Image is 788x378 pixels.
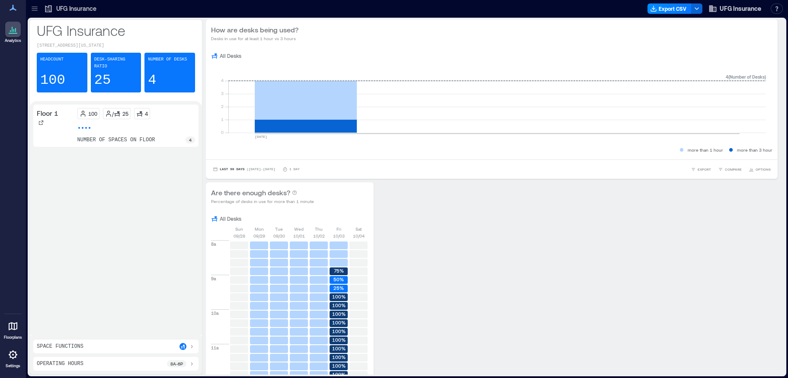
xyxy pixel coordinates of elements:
p: Fri [336,226,341,232]
p: 4 [189,137,192,143]
p: Sun [235,226,243,232]
p: Mon [255,226,264,232]
text: 25% [333,285,344,291]
tspan: 3 [221,91,224,96]
p: 10/02 [313,232,325,239]
p: UFG Insurance [56,4,96,13]
button: Export CSV [647,3,692,14]
text: 75% [334,268,344,273]
p: 09/29 [253,232,265,239]
text: 100% [332,302,346,308]
p: 10/03 [333,232,345,239]
p: 8a [211,241,216,248]
p: UFG Insurance [37,22,195,39]
span: EXPORT [698,167,711,172]
p: Operating Hours [37,360,83,367]
tspan: 0 [221,130,224,135]
text: 100% [332,346,346,351]
p: 8a - 6p [170,360,183,367]
p: 9a [211,275,216,282]
text: 100% [332,311,346,317]
p: Desk-sharing ratio [94,56,138,70]
p: 100 [88,110,97,117]
p: 1 Day [289,167,300,172]
p: Desks in use for at least 1 hour vs 3 hours [211,35,298,42]
text: 50% [333,276,344,282]
p: 10a [211,310,219,317]
p: All Desks [220,52,241,59]
text: 100% [332,320,346,325]
p: 11a [211,344,219,351]
p: more than 3 hour [737,146,772,153]
text: 100% [332,294,346,299]
p: 100 [40,72,65,89]
p: Space Functions [37,343,83,350]
span: UFG Insurance [720,4,761,13]
p: Thu [315,226,323,232]
p: Settings [6,363,20,368]
p: Wed [294,226,304,232]
p: 10/01 [293,232,305,239]
a: Settings [3,344,23,371]
span: OPTIONS [756,167,771,172]
p: more than 1 hour [688,146,723,153]
p: 09/30 [273,232,285,239]
text: [DATE] [255,135,267,139]
p: number of spaces on floor [77,137,155,143]
p: Tue [275,226,283,232]
text: 100% [332,354,346,360]
tspan: 2 [221,104,224,109]
p: [STREET_ADDRESS][US_STATE] [37,42,195,49]
p: 4 [145,110,148,117]
text: 100% [332,372,346,377]
p: 4 [148,72,156,89]
text: 100% [332,363,346,368]
p: Floor 1 [37,108,58,118]
button: EXPORT [689,165,713,174]
tspan: 1 [221,117,224,122]
p: Percentage of desks in use for more than 1 minute [211,198,314,205]
p: 25 [94,72,111,89]
p: 25 [122,110,128,117]
text: 100% [332,328,346,334]
button: COMPARE [716,165,743,174]
button: OPTIONS [747,165,772,174]
p: Analytics [5,38,21,43]
p: Headcount [40,56,64,63]
p: Are there enough desks? [211,187,290,198]
p: How are desks being used? [211,25,298,35]
text: 100% [332,337,346,343]
p: 10/04 [353,232,365,239]
a: Analytics [2,19,24,46]
p: 09/28 [234,232,245,239]
p: All Desks [220,215,241,222]
button: Last 90 Days |[DATE]-[DATE] [211,165,277,174]
p: / [112,110,114,117]
span: COMPARE [725,167,742,172]
p: Floorplans [4,335,22,340]
button: UFG Insurance [706,2,764,16]
p: Number of Desks [148,56,187,63]
p: Sat [356,226,362,232]
tspan: 4 [221,78,224,83]
a: Floorplans [1,316,25,343]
